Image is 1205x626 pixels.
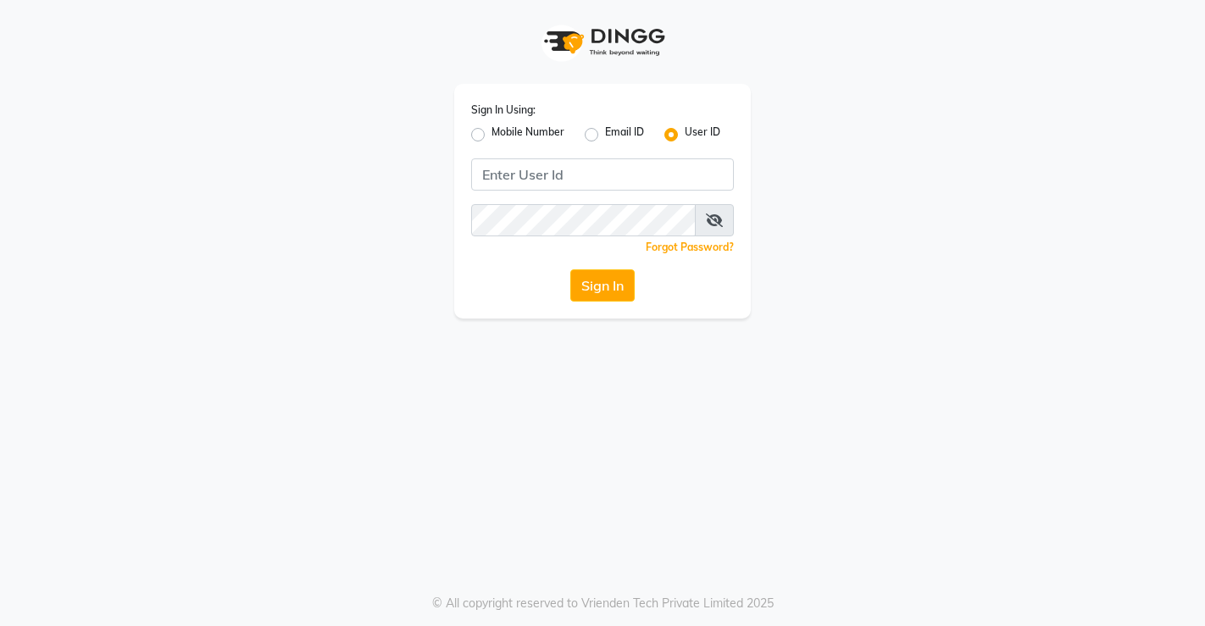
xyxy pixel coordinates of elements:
[471,102,536,118] label: Sign In Using:
[570,269,635,302] button: Sign In
[535,17,670,67] img: logo1.svg
[685,125,720,145] label: User ID
[605,125,644,145] label: Email ID
[471,204,696,236] input: Username
[491,125,564,145] label: Mobile Number
[471,158,734,191] input: Username
[646,241,734,253] a: Forgot Password?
